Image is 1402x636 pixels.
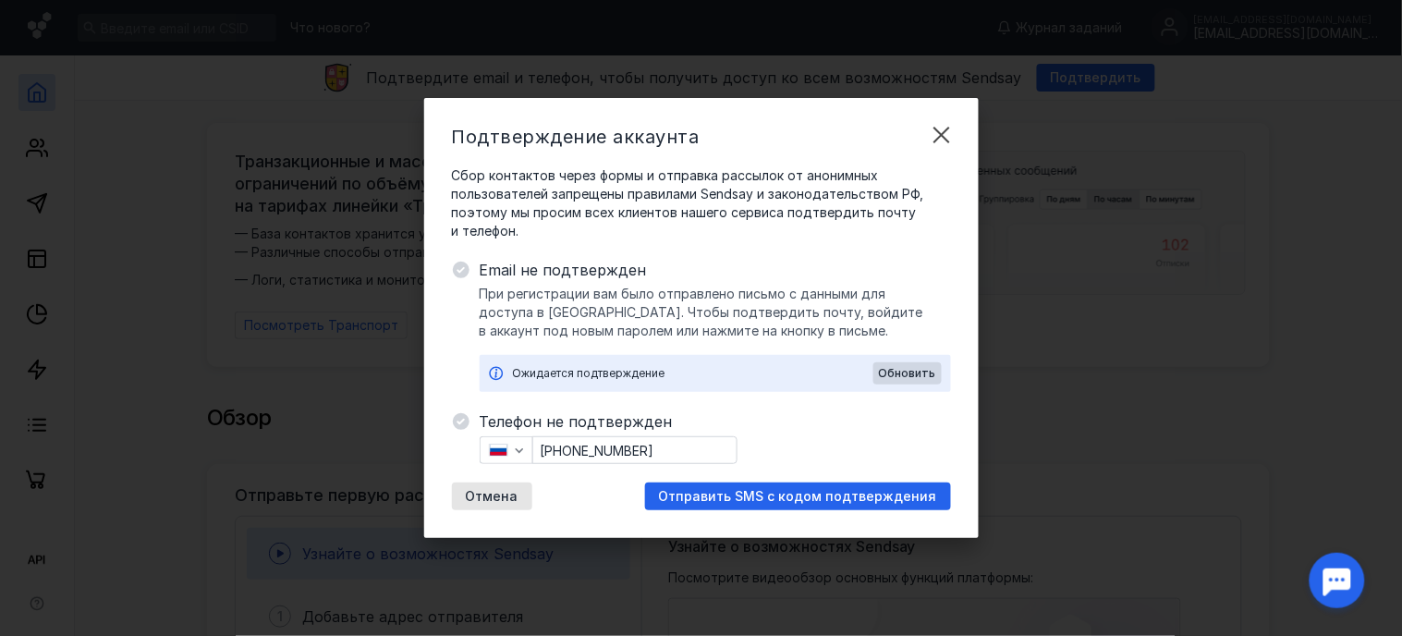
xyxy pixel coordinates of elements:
[659,489,937,505] span: Отправить SMS с кодом подтверждения
[873,362,942,385] button: Обновить
[480,285,951,340] span: При регистрации вам было отправлено письмо с данными для доступа в [GEOGRAPHIC_DATA]. Чтобы подтв...
[452,166,951,240] span: Сбор контактов через формы и отправка рассылок от анонимных пользователей запрещены правилами Sen...
[466,489,518,505] span: Отмена
[480,410,951,433] span: Телефон не подтвержден
[513,364,873,383] div: Ожидается подтверждение
[452,483,532,510] button: Отмена
[879,367,936,380] span: Обновить
[480,259,951,281] span: Email не подтвержден
[452,126,700,148] span: Подтверждение аккаунта
[645,483,951,510] button: Отправить SMS с кодом подтверждения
